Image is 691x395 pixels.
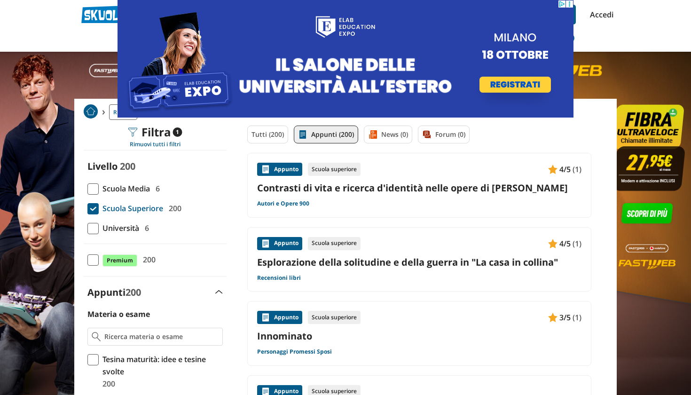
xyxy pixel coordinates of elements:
[308,311,361,324] div: Scuola superiore
[120,160,135,173] span: 200
[548,165,558,174] img: Appunti contenuto
[308,163,361,176] div: Scuola superiore
[99,222,139,234] span: Università
[548,313,558,322] img: Appunti contenuto
[128,126,182,139] div: Filtra
[102,254,137,267] span: Premium
[84,141,227,148] div: Rimuovi tutti i filtri
[573,163,581,175] span: (1)
[294,126,358,143] a: Appunti (200)
[257,182,581,194] a: Contrasti di vita e ricerca d'identità nelle opere di [PERSON_NAME]
[139,253,156,266] span: 200
[559,311,571,324] span: 3/5
[257,163,302,176] div: Appunto
[257,237,302,250] div: Appunto
[261,313,270,322] img: Appunti contenuto
[84,104,98,118] img: Home
[257,348,332,355] a: Personaggi Promessi Sposi
[173,127,182,137] span: 1
[87,309,150,319] label: Materia o esame
[99,202,163,214] span: Scuola Superiore
[261,165,270,174] img: Appunti contenuto
[87,286,141,299] label: Appunti
[109,104,137,120] a: Ricerca
[590,5,610,24] a: Accedi
[165,202,181,214] span: 200
[84,104,98,120] a: Home
[308,237,361,250] div: Scuola superiore
[99,378,115,390] span: 200
[152,182,160,195] span: 6
[559,163,571,175] span: 4/5
[247,126,288,143] a: Tutti (200)
[298,130,307,139] img: Appunti filtro contenuto attivo
[257,274,301,282] a: Recensioni libri
[257,311,302,324] div: Appunto
[548,239,558,248] img: Appunti contenuto
[257,256,581,269] a: Esplorazione della solitudine e della guerra in "La casa in collina"
[573,311,581,324] span: (1)
[99,353,223,378] span: Tesina maturità: idee e tesine svolte
[128,127,138,137] img: Filtra filtri mobile
[261,239,270,248] img: Appunti contenuto
[99,182,150,195] span: Scuola Media
[257,330,581,342] a: Innominato
[126,286,141,299] span: 200
[104,332,219,341] input: Ricerca materia o esame
[141,222,149,234] span: 6
[92,332,101,341] img: Ricerca materia o esame
[215,290,223,294] img: Apri e chiudi sezione
[257,200,309,207] a: Autori e Opere 900
[559,237,571,250] span: 4/5
[573,237,581,250] span: (1)
[87,160,118,173] label: Livello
